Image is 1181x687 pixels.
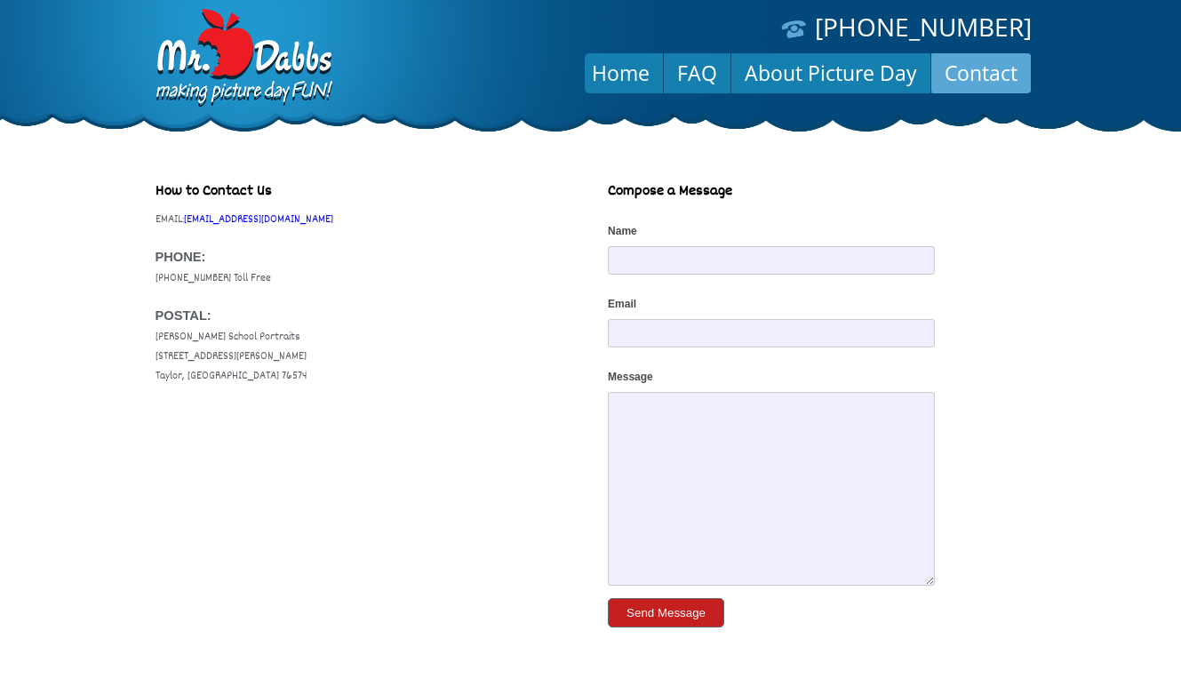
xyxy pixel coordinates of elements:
a: [PHONE_NUMBER] [815,10,1032,44]
label: Message [608,347,1025,392]
button: Send Message [608,598,724,627]
a: [EMAIL_ADDRESS][DOMAIN_NAME] [184,212,333,228]
a: Contact [931,52,1031,94]
font: PHONE: [156,250,206,264]
a: Home [579,52,663,94]
a: About Picture Day [731,52,930,94]
label: Email [608,275,1025,319]
a: FAQ [664,52,730,94]
p: EMAIL: [PHONE_NUMBER] Toll Free [PERSON_NAME] School Portraits [STREET_ADDRESS][PERSON_NAME] Tayl... [156,211,573,387]
label: Name [608,202,1025,246]
img: Dabbs Company [150,9,335,108]
font: POSTAL: [156,308,211,323]
p: How to Contact Us [156,182,573,202]
p: Compose a Message [608,182,1025,202]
